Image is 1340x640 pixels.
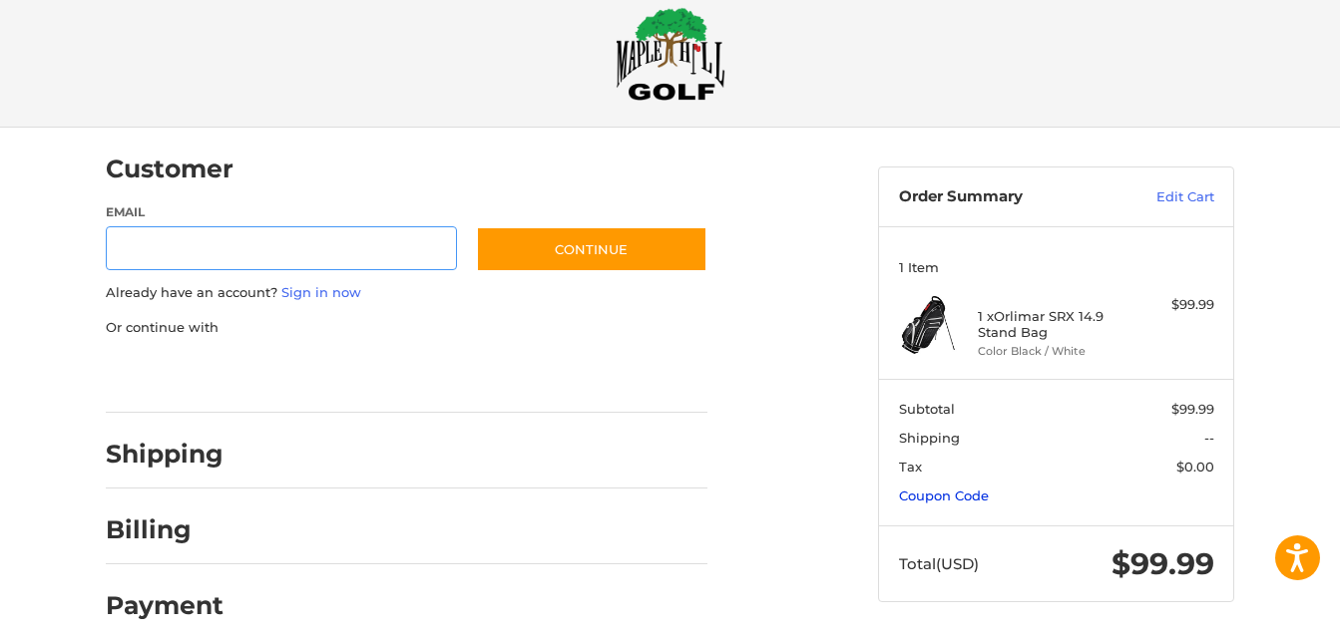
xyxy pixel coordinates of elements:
p: Or continue with [106,318,707,338]
span: Subtotal [899,401,955,417]
p: Already have an account? [106,283,707,303]
h3: Order Summary [899,187,1114,207]
span: Shipping [899,430,960,446]
a: Edit Cart [1114,187,1214,207]
iframe: PayPal-paypal [100,357,249,393]
li: Color Black / White [978,343,1130,360]
iframe: PayPal-venmo [438,357,588,393]
h4: 1 x Orlimar SRX 14.9 Stand Bag [978,308,1130,341]
span: $99.99 [1112,545,1214,582]
span: $0.00 [1176,459,1214,475]
iframe: Google Customer Reviews [1175,586,1340,640]
div: $99.99 [1135,295,1214,315]
h2: Customer [106,154,233,184]
span: Total (USD) [899,554,979,573]
label: Email [106,203,457,221]
h2: Billing [106,514,223,545]
a: Coupon Code [899,487,989,503]
a: Sign in now [281,284,361,300]
span: $99.99 [1171,401,1214,417]
span: Tax [899,459,922,475]
h2: Payment [106,590,223,621]
button: Continue [476,226,707,272]
h2: Shipping [106,439,223,470]
h3: 1 Item [899,259,1214,275]
img: Maple Hill Golf [616,7,725,101]
iframe: PayPal-paylater [268,357,418,393]
span: -- [1204,430,1214,446]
